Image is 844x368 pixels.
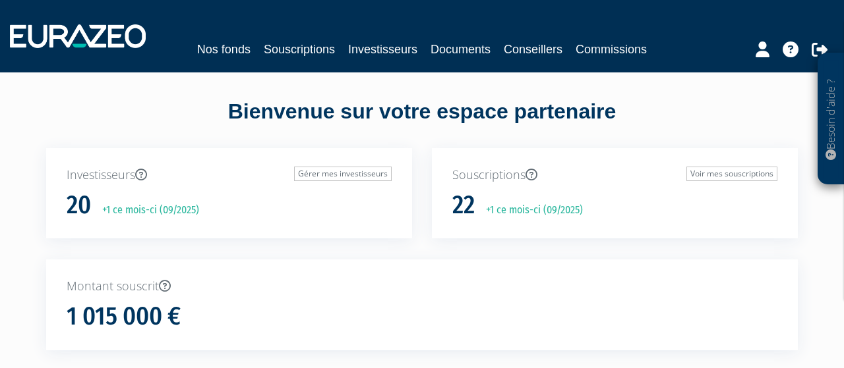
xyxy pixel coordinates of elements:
[431,40,491,59] a: Documents
[452,192,475,219] h1: 22
[452,167,777,184] p: Souscriptions
[67,278,777,295] p: Montant souscrit
[67,167,392,184] p: Investisseurs
[264,40,335,59] a: Souscriptions
[10,24,146,48] img: 1732889491-logotype_eurazeo_blanc_rvb.png
[576,40,647,59] a: Commissions
[477,203,583,218] p: +1 ce mois-ci (09/2025)
[686,167,777,181] a: Voir mes souscriptions
[67,303,181,330] h1: 1 015 000 €
[197,40,251,59] a: Nos fonds
[36,97,808,148] div: Bienvenue sur votre espace partenaire
[93,203,199,218] p: +1 ce mois-ci (09/2025)
[348,40,417,59] a: Investisseurs
[294,167,392,181] a: Gérer mes investisseurs
[504,40,562,59] a: Conseillers
[824,60,839,178] p: Besoin d'aide ?
[67,192,91,219] h1: 20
